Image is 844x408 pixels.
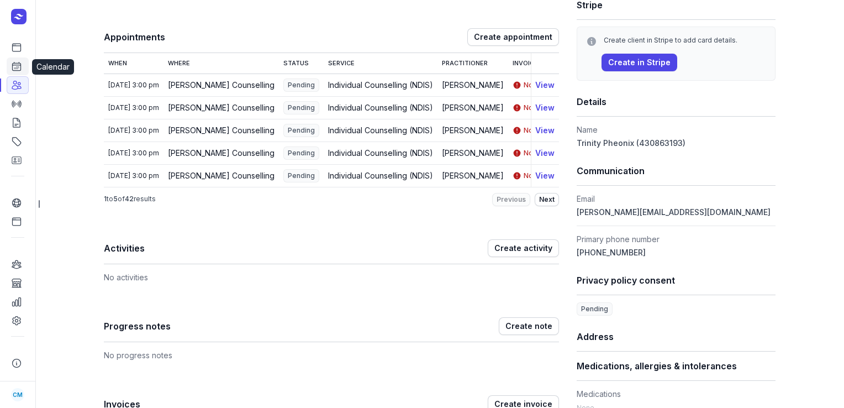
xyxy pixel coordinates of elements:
[437,74,508,96] td: [PERSON_NAME]
[108,171,159,180] div: [DATE] 3:00 pm
[283,124,319,137] span: Pending
[104,195,156,203] p: to of results
[108,103,159,112] div: [DATE] 3:00 pm
[108,126,159,135] div: [DATE] 3:00 pm
[13,388,23,401] span: CM
[535,193,559,206] button: Next
[104,264,559,284] div: No activities
[163,119,279,142] td: [PERSON_NAME] Counselling
[104,53,163,74] th: When
[577,192,776,206] dt: Email
[104,342,559,362] div: No progress notes
[577,388,776,401] dt: Medications
[324,119,437,142] td: Individual Counselling (NDIS)
[283,169,319,182] span: Pending
[577,138,685,148] span: Trinity Pheonix (430863193)
[283,101,319,114] span: Pending
[524,81,558,90] span: No invoice
[524,149,558,158] span: No invoice
[535,101,555,114] button: View
[437,53,508,74] th: Practitioner
[108,149,159,158] div: [DATE] 3:00 pm
[577,248,646,257] span: [PHONE_NUMBER]
[508,53,563,74] th: Invoice
[577,233,776,246] dt: Primary phone number
[505,320,552,333] span: Create note
[324,96,437,119] td: Individual Counselling (NDIS)
[577,94,776,109] h1: Details
[283,147,319,160] span: Pending
[602,54,677,71] button: Create in Stripe
[577,163,776,179] h1: Communication
[324,74,437,96] td: Individual Counselling (NDIS)
[577,302,613,316] span: Pending
[32,59,74,75] div: Calendar
[539,195,555,204] span: Next
[524,171,558,180] span: No invoice
[324,164,437,187] td: Individual Counselling (NDIS)
[492,193,530,206] button: Previous
[163,142,279,164] td: [PERSON_NAME] Counselling
[604,36,766,45] div: Create client in Stripe to add card details.
[535,147,555,160] button: View
[437,119,508,142] td: [PERSON_NAME]
[577,273,776,288] h1: Privacy policy consent
[577,358,776,374] h1: Medications, allergies & intolerances
[524,126,558,135] span: No invoice
[163,96,279,119] td: [PERSON_NAME] Counselling
[437,142,508,164] td: [PERSON_NAME]
[104,195,107,203] span: 1
[324,53,437,74] th: Service
[113,195,118,203] span: 5
[324,142,437,164] td: Individual Counselling (NDIS)
[577,207,771,217] span: [PERSON_NAME][EMAIL_ADDRESS][DOMAIN_NAME]
[494,242,552,255] span: Create activity
[524,103,558,112] span: No invoice
[535,124,555,137] button: View
[125,195,134,203] span: 42
[535,79,555,92] button: View
[577,329,776,344] h1: Address
[535,169,555,182] button: View
[283,79,319,92] span: Pending
[437,96,508,119] td: [PERSON_NAME]
[108,81,159,90] div: [DATE] 3:00 pm
[608,56,671,69] span: Create in Stripe
[437,164,508,187] td: [PERSON_NAME]
[474,30,552,44] span: Create appointment
[577,123,776,137] dt: Name
[163,74,279,96] td: [PERSON_NAME] Counselling
[497,195,526,204] span: Previous
[163,164,279,187] td: [PERSON_NAME] Counselling
[279,53,324,74] th: Status
[104,29,467,45] h1: Appointments
[163,53,279,74] th: Where
[104,240,488,256] h1: Activities
[104,318,499,334] h1: Progress notes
